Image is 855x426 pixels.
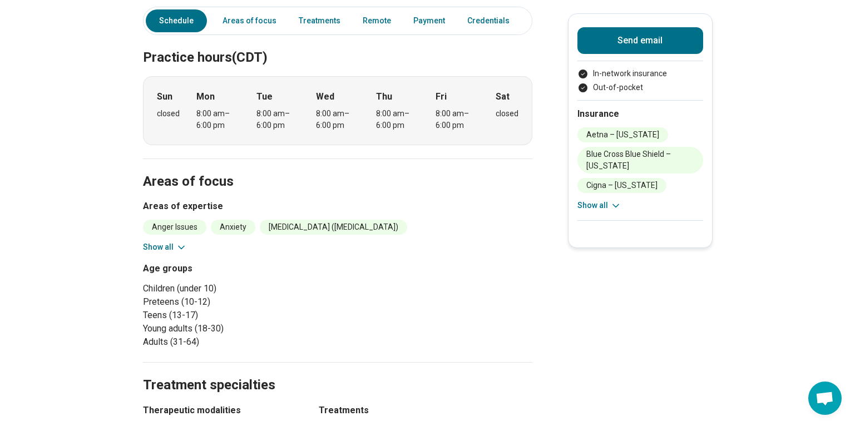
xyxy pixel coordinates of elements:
li: Aetna – [US_STATE] [577,127,668,142]
div: 8:00 am – 6:00 pm [256,108,299,131]
h3: Therapeutic modalities [143,404,299,417]
div: When does the program meet? [143,76,532,145]
li: Teens (13-17) [143,309,333,322]
strong: Thu [376,90,392,103]
strong: Fri [436,90,447,103]
li: Adults (31-64) [143,335,333,349]
li: Young adults (18-30) [143,322,333,335]
li: Blue Cross Blue Shield – [US_STATE] [577,147,703,174]
a: Schedule [146,9,207,32]
ul: Payment options [577,68,703,93]
div: closed [496,108,518,120]
li: Children (under 10) [143,282,333,295]
h3: Areas of expertise [143,200,532,213]
strong: Mon [196,90,215,103]
a: Remote [356,9,398,32]
div: 8:00 am – 6:00 pm [436,108,478,131]
li: In-network insurance [577,68,703,80]
li: Anxiety [211,220,255,235]
button: Show all [577,200,621,211]
h2: Treatment specialties [143,349,532,395]
li: Cigna – [US_STATE] [577,178,666,193]
strong: Tue [256,90,273,103]
li: [MEDICAL_DATA] ([MEDICAL_DATA]) [260,220,407,235]
strong: Wed [316,90,334,103]
strong: Sat [496,90,510,103]
div: 8:00 am – 6:00 pm [376,108,419,131]
li: Anger Issues [143,220,206,235]
a: Credentials [461,9,516,32]
h2: Areas of focus [143,146,532,191]
div: Open chat [808,382,842,415]
strong: Sun [157,90,172,103]
a: Treatments [292,9,347,32]
div: 8:00 am – 6:00 pm [316,108,359,131]
div: 8:00 am – 6:00 pm [196,108,239,131]
button: Send email [577,27,703,54]
h2: Insurance [577,107,703,121]
h2: Practice hours (CDT) [143,22,532,67]
a: Areas of focus [216,9,283,32]
div: closed [157,108,180,120]
a: Payment [407,9,452,32]
h3: Age groups [143,262,333,275]
li: Preteens (10-12) [143,295,333,309]
li: Out-of-pocket [577,82,703,93]
button: Show all [143,241,187,253]
h3: Treatments [319,404,532,417]
a: Other [525,9,565,32]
